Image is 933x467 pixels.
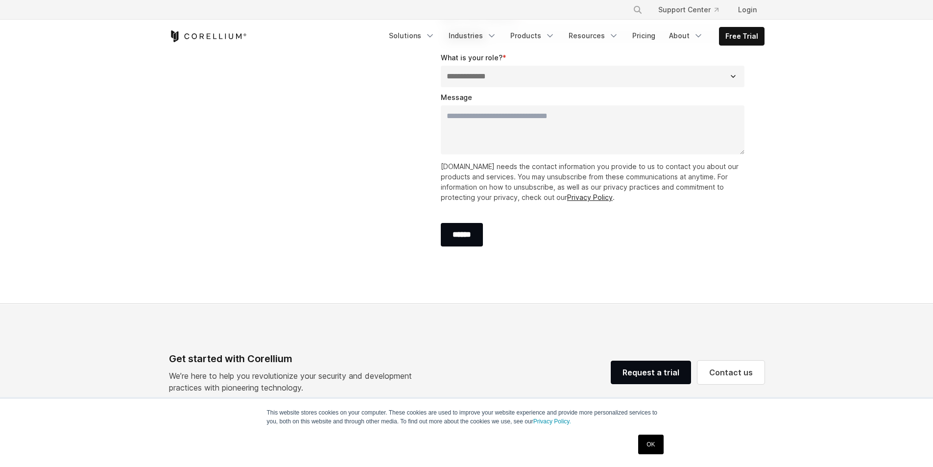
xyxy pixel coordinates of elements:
[441,161,749,202] p: [DOMAIN_NAME] needs the contact information you provide to us to contact you about our products a...
[383,27,765,46] div: Navigation Menu
[267,408,667,426] p: This website stores cookies on your computer. These cookies are used to improve your website expe...
[730,1,765,19] a: Login
[626,27,661,45] a: Pricing
[719,27,764,45] a: Free Trial
[697,361,765,384] a: Contact us
[441,93,472,101] span: Message
[383,27,441,45] a: Solutions
[663,27,709,45] a: About
[621,1,765,19] div: Navigation Menu
[169,351,420,366] div: Get started with Corellium
[650,1,726,19] a: Support Center
[441,53,502,62] span: What is your role?
[443,27,502,45] a: Industries
[563,27,624,45] a: Resources
[611,361,691,384] a: Request a trial
[567,193,613,201] a: Privacy Policy
[629,1,646,19] button: Search
[169,30,247,42] a: Corellium Home
[169,370,420,393] p: We’re here to help you revolutionize your security and development practices with pioneering tech...
[504,27,561,45] a: Products
[533,418,571,425] a: Privacy Policy.
[638,435,663,454] a: OK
